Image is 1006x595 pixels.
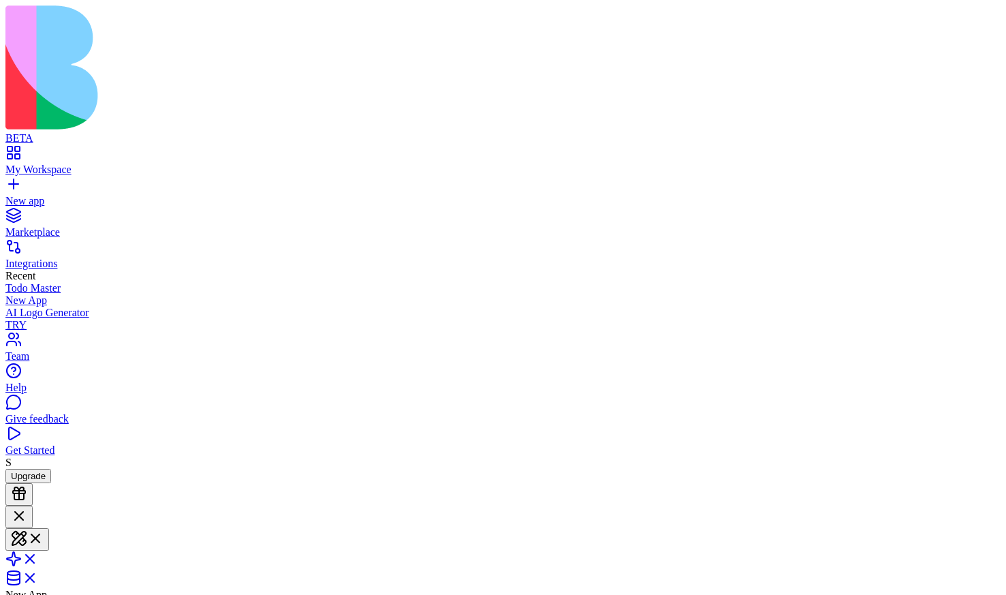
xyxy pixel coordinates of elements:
div: TRY [5,319,1001,331]
div: My Workspace [5,164,1001,176]
a: Get Started [5,432,1001,457]
div: Get Started [5,444,1001,457]
div: Integrations [5,258,1001,270]
div: New app [5,195,1001,207]
span: S [5,457,12,468]
a: My Workspace [5,151,1001,176]
a: Give feedback [5,401,1001,425]
a: Upgrade [5,470,51,481]
a: Help [5,369,1001,394]
a: New app [5,183,1001,207]
div: Help [5,382,1001,394]
img: logo [5,5,553,129]
div: Team [5,350,1001,363]
button: Upgrade [5,469,51,483]
span: Recent [5,270,35,281]
a: Todo Master [5,282,1001,294]
div: AI Logo Generator [5,307,1001,319]
a: Integrations [5,245,1001,270]
a: Team [5,338,1001,363]
a: Marketplace [5,214,1001,239]
a: BETA [5,120,1001,144]
a: AI Logo GeneratorTRY [5,307,1001,331]
div: Give feedback [5,413,1001,425]
div: BETA [5,132,1001,144]
a: New App [5,294,1001,307]
div: Marketplace [5,226,1001,239]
